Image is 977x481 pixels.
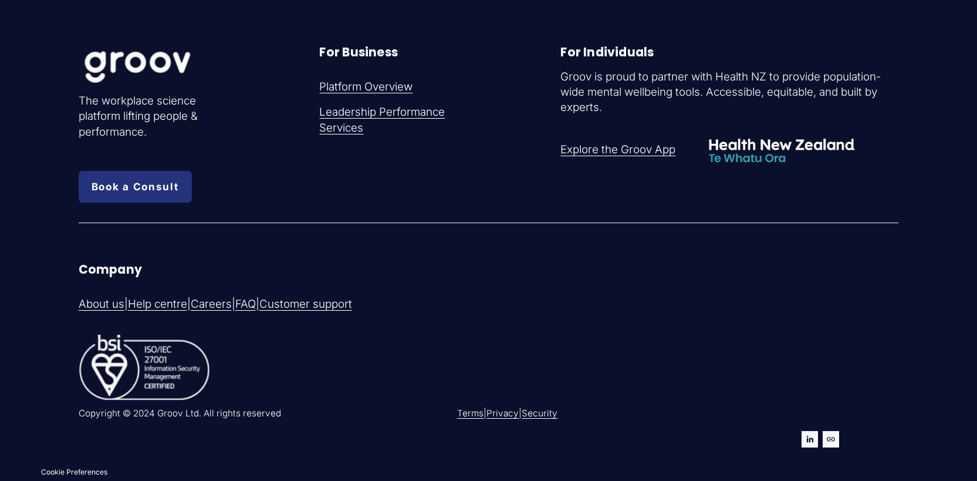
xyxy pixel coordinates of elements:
[560,142,675,157] a: Explore the Groov App
[41,467,107,476] button: Cookie Preferences
[128,297,187,312] a: Help centre
[486,407,519,419] a: Privacy
[191,297,232,312] a: Careers
[802,431,818,448] a: LinkedIn
[319,44,397,60] strong: For Business
[560,44,654,60] strong: For Individuals
[79,297,124,312] a: About us
[79,261,142,278] strong: Company
[823,431,839,448] a: URL
[522,407,557,419] a: Security
[319,79,413,95] a: Platform Overview
[457,407,484,419] a: Terms
[79,93,210,140] p: The workplace science platform lifting people & performance.
[259,297,352,312] a: Customer support
[560,69,898,116] p: Groov is proud to partner with Health NZ to provide population-wide mental wellbeing tools. Acces...
[79,171,192,203] a: Book a Consult
[319,105,485,135] a: Leadership Performance Services
[235,297,256,312] a: FAQ
[457,407,726,419] p: | |
[35,463,113,481] section: Manage previously selected cookie options
[79,297,485,312] p: | | | |
[79,407,485,419] p: Copyright © 2024 Groov Ltd. All rights reserved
